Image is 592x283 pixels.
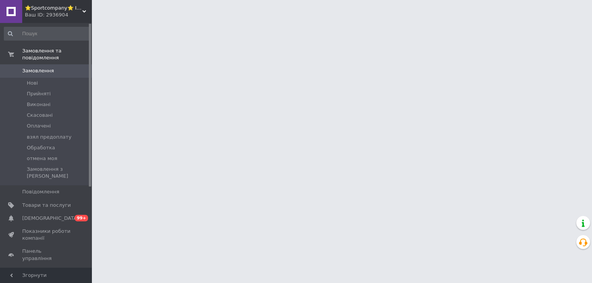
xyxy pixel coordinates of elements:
span: Товари та послуги [22,202,71,209]
div: Ваш ID: 2936904 [25,11,92,18]
span: Замовлення та повідомлення [22,47,92,61]
span: Панель управління [22,248,71,262]
span: Замовлення [22,67,54,74]
span: Повідомлення [22,188,59,195]
span: Оплачені [27,123,51,129]
span: 99+ [75,215,88,221]
span: отмена моя [27,155,57,162]
span: Обработка [27,144,55,151]
span: ⭐️Sportcompany⭐️ Інтернет магазин спортивних товарів⭐️ [25,5,82,11]
span: Скасовані [27,112,53,119]
span: Показники роботи компанії [22,228,71,242]
span: Прийняті [27,90,51,97]
span: Замовлення з [PERSON_NAME] [27,166,90,180]
span: [DEMOGRAPHIC_DATA] [22,215,79,222]
span: Виконані [27,101,51,108]
input: Пошук [4,27,90,41]
span: Нові [27,80,38,87]
span: взял предоплату [27,134,72,141]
